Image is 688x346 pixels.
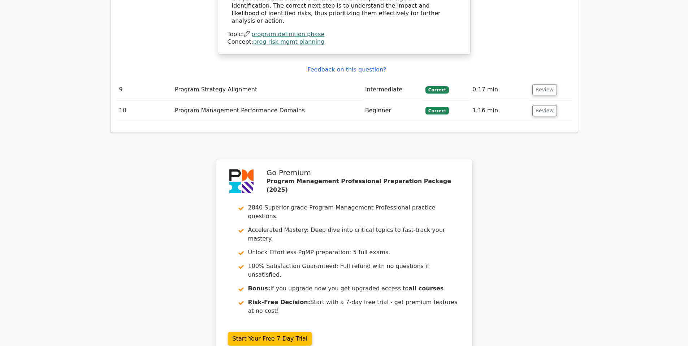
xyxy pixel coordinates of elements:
[228,31,461,38] div: Topic:
[307,66,386,73] a: Feedback on this question?
[470,100,529,121] td: 1:16 min.
[116,79,172,100] td: 9
[251,31,324,38] a: program definition phase
[425,86,449,94] span: Correct
[532,105,557,116] button: Review
[253,38,324,45] a: prog risk mgmt planning
[532,84,557,95] button: Review
[228,332,312,346] a: Start Your Free 7-Day Trial
[172,79,362,100] td: Program Strategy Alignment
[228,38,461,46] div: Concept:
[425,107,449,114] span: Correct
[172,100,362,121] td: Program Management Performance Domains
[362,100,423,121] td: Beginner
[116,100,172,121] td: 10
[470,79,529,100] td: 0:17 min.
[362,79,423,100] td: Intermediate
